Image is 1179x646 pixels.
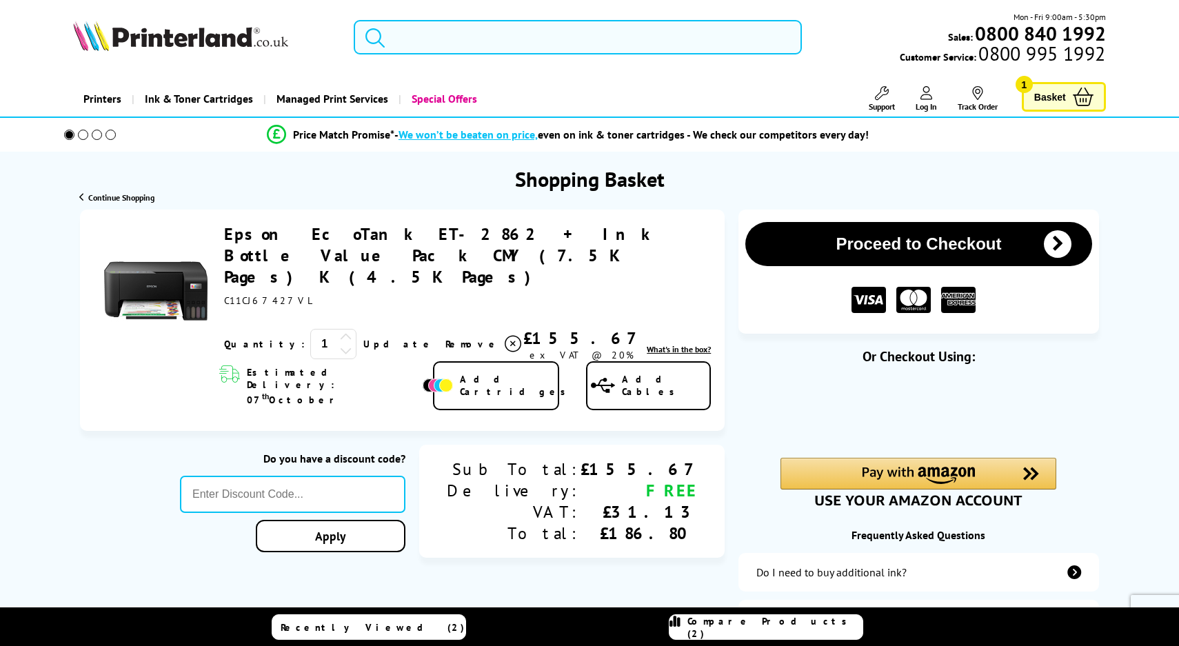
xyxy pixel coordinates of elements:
input: Enter Discount Code... [180,476,405,513]
span: Customer Service: [900,47,1105,63]
span: Support [869,101,895,112]
button: Proceed to Checkout [745,222,1091,266]
span: Add Cables [622,373,709,398]
a: items-arrive [738,600,1098,638]
span: Compare Products (2) [687,615,863,640]
div: Do you have a discount code? [180,452,405,465]
div: Total: [447,523,581,544]
span: Price Match Promise* [293,128,394,141]
b: 0800 840 1992 [975,21,1106,46]
span: ex VAT @ 20% [530,349,634,361]
a: Printerland Logo [73,21,336,54]
a: Log In [916,86,937,112]
span: 0800 995 1992 [976,47,1105,60]
img: VISA [851,287,886,314]
span: What's in the box? [647,344,711,354]
span: Recently Viewed (2) [281,621,465,634]
a: Epson EcoTank ET-2862 + Ink Bottle Value Pack CMY (7.5K Pages) K (4.5K Pages) [224,223,658,287]
div: Frequently Asked Questions [738,528,1098,542]
iframe: PayPal [780,387,1056,418]
span: Quantity: [224,338,305,350]
span: Sales: [948,30,973,43]
div: Sub Total: [447,458,581,480]
div: £186.80 [581,523,697,544]
a: Special Offers [399,81,487,117]
img: Printerland Logo [73,21,288,51]
div: Delivery: [447,480,581,501]
div: Amazon Pay - Use your Amazon account [780,458,1056,506]
div: Do I need to buy additional ink? [756,565,907,579]
span: C11CJ67427VL [224,294,314,307]
div: VAT: [447,501,581,523]
img: MASTER CARD [896,287,931,314]
a: Ink & Toner Cartridges [132,81,263,117]
h1: Shopping Basket [515,165,665,192]
a: Delete item from your basket [445,334,523,354]
a: Compare Products (2) [669,614,863,640]
a: Update [363,338,434,350]
span: We won’t be beaten on price, [399,128,538,141]
a: Printers [73,81,132,117]
div: £31.13 [581,501,697,523]
a: Recently Viewed (2) [272,614,466,640]
a: Continue Shopping [79,192,154,203]
img: Epson EcoTank ET-2862 + Ink Bottle Value Pack CMY (7.5K Pages) K (4.5K Pages) [104,239,208,343]
a: lnk_inthebox [647,344,711,354]
div: - even on ink & toner cartridges - We check our competitors every day! [394,128,869,141]
span: Mon - Fri 9:00am - 5:30pm [1014,10,1106,23]
a: Apply [256,520,406,552]
span: Continue Shopping [88,192,154,203]
span: Basket [1034,88,1066,106]
span: Estimated Delivery: 07 October [247,366,419,406]
a: Track Order [958,86,998,112]
span: Ink & Toner Cartridges [145,81,253,117]
span: Remove [445,338,500,350]
img: American Express [941,287,976,314]
div: FREE [581,480,697,501]
li: modal_Promise [45,123,1091,147]
sup: th [262,391,269,401]
a: 0800 840 1992 [973,27,1106,40]
span: Add Cartridges [460,373,573,398]
a: Managed Print Services [263,81,399,117]
a: Basket 1 [1022,82,1106,112]
div: £155.67 [581,458,697,480]
a: additional-ink [738,553,1098,592]
a: Support [869,86,895,112]
img: Add Cartridges [423,378,453,392]
span: 1 [1016,76,1033,93]
div: Or Checkout Using: [738,347,1098,365]
span: Log In [916,101,937,112]
div: £155.67 [523,327,640,349]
